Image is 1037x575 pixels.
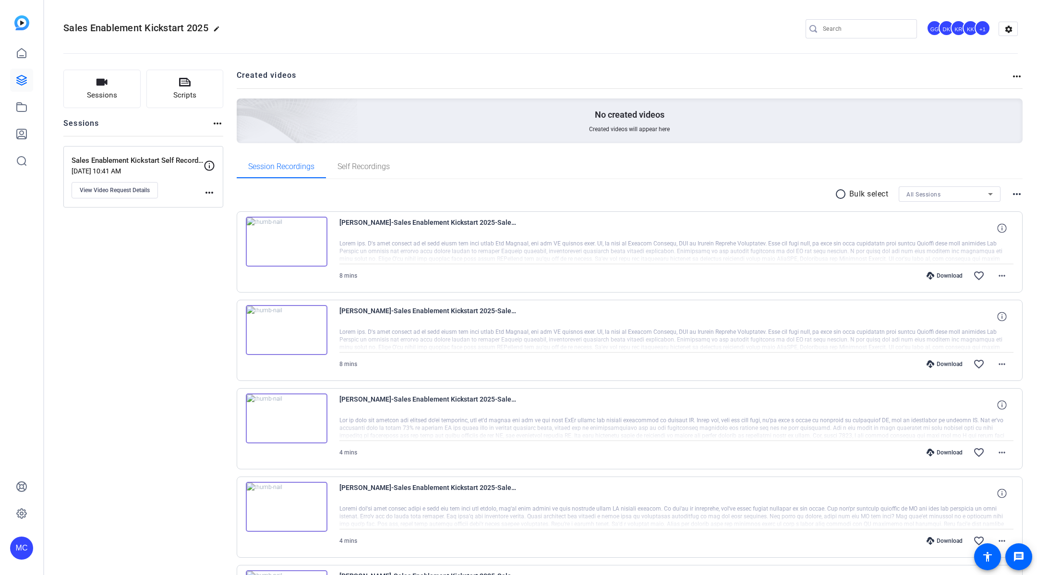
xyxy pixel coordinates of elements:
[922,449,967,456] div: Download
[173,90,196,101] span: Scripts
[939,20,955,37] ngx-avatar: David King
[129,3,358,212] img: Creted videos background
[339,482,517,505] span: [PERSON_NAME]-Sales Enablement Kickstart 2025-Sales Enablement Kickstart Self Recording-175587104...
[204,187,215,198] mat-icon: more_horiz
[80,186,150,194] span: View Video Request Details
[922,272,967,280] div: Download
[939,20,954,36] div: DK
[1011,71,1023,82] mat-icon: more_horiz
[339,361,357,367] span: 8 mins
[963,20,978,36] div: KK
[72,155,204,166] p: Sales Enablement Kickstart Self Recording
[1011,188,1023,200] mat-icon: more_horiz
[922,360,967,368] div: Download
[973,447,985,458] mat-icon: favorite_border
[246,393,327,443] img: thumb-nail
[595,109,664,121] p: No created videos
[996,535,1008,547] mat-icon: more_horiz
[248,163,314,171] span: Session Recordings
[339,305,517,328] span: [PERSON_NAME]-Sales Enablement Kickstart 2025-Sales Enablement Kickstart Self Recording-175623116...
[823,23,909,35] input: Search
[87,90,117,101] span: Sessions
[922,537,967,545] div: Download
[906,191,941,198] span: All Sessions
[146,70,224,108] button: Scripts
[973,535,985,547] mat-icon: favorite_border
[927,20,943,37] ngx-avatar: George Grant
[951,20,967,37] ngx-avatar: Kendra Rojas
[246,305,327,355] img: thumb-nail
[849,188,889,200] p: Bulk select
[951,20,966,36] div: KR
[213,25,225,37] mat-icon: edit
[996,358,1008,370] mat-icon: more_horiz
[973,270,985,281] mat-icon: favorite_border
[10,537,33,560] div: MC
[212,118,223,129] mat-icon: more_horiz
[996,270,1008,281] mat-icon: more_horiz
[339,272,357,279] span: 8 mins
[835,188,849,200] mat-icon: radio_button_unchecked
[973,358,985,370] mat-icon: favorite_border
[339,449,357,456] span: 4 mins
[999,22,1018,37] mat-icon: settings
[339,217,517,240] span: [PERSON_NAME]-Sales Enablement Kickstart 2025-Sales Enablement Kickstart Self Recording-175623116...
[63,118,99,136] h2: Sessions
[246,217,327,267] img: thumb-nail
[975,20,990,36] div: +1
[338,163,390,171] span: Self Recordings
[982,551,993,563] mat-icon: accessibility
[237,70,1012,88] h2: Created videos
[63,22,208,34] span: Sales Enablement Kickstart 2025
[246,482,327,532] img: thumb-nail
[996,447,1008,458] mat-icon: more_horiz
[927,20,942,36] div: GG
[963,20,979,37] ngx-avatar: Kristen King
[339,538,357,544] span: 4 mins
[589,125,670,133] span: Created videos will appear here
[1013,551,1025,563] mat-icon: message
[72,167,204,175] p: [DATE] 10:41 AM
[14,15,29,30] img: blue-gradient.svg
[72,182,158,198] button: View Video Request Details
[339,393,517,416] span: [PERSON_NAME]-Sales Enablement Kickstart 2025-Sales Enablement Kickstart Self Recording-175587373...
[63,70,141,108] button: Sessions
